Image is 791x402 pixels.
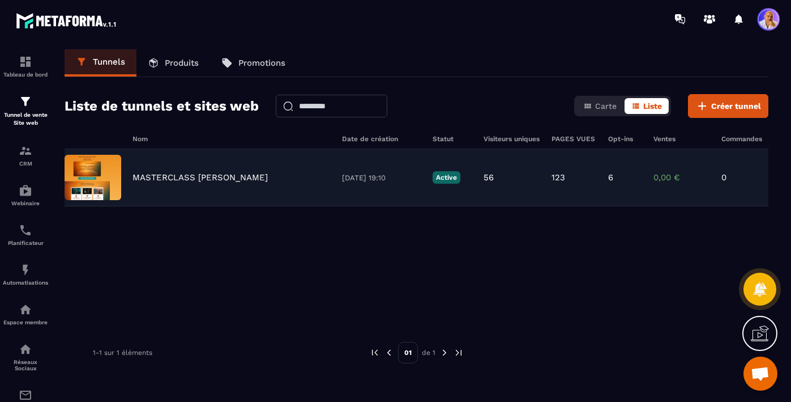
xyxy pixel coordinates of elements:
[3,215,48,255] a: schedulerschedulerPlanificateur
[551,135,597,143] h6: PAGES VUES
[3,71,48,78] p: Tableau de bord
[625,98,669,114] button: Liste
[19,184,32,197] img: automations
[595,101,617,111] span: Carte
[65,49,136,77] a: Tunnels
[3,359,48,371] p: Réseaux Sociaux
[653,135,710,143] h6: Ventes
[3,111,48,127] p: Tunnel de vente Site web
[454,348,464,358] img: next
[3,86,48,136] a: formationformationTunnel de vente Site web
[19,303,32,316] img: automations
[3,255,48,294] a: automationsautomationsAutomatisations
[711,100,761,112] span: Créer tunnel
[484,135,540,143] h6: Visiteurs uniques
[3,294,48,334] a: automationsautomationsEspace membre
[422,348,435,357] p: de 1
[3,175,48,215] a: automationsautomationsWebinaire
[19,388,32,402] img: email
[136,49,210,77] a: Produits
[342,174,421,182] p: [DATE] 19:10
[3,136,48,175] a: formationformationCRM
[576,98,623,114] button: Carte
[721,135,762,143] h6: Commandes
[608,135,642,143] h6: Opt-ins
[3,240,48,246] p: Planificateur
[743,357,777,391] div: Ouvrir le chat
[65,95,259,117] h2: Liste de tunnels et sites web
[643,101,662,111] span: Liste
[16,10,118,31] img: logo
[3,280,48,286] p: Automatisations
[3,46,48,86] a: formationformationTableau de bord
[433,135,472,143] h6: Statut
[3,334,48,380] a: social-networksocial-networkRéseaux Sociaux
[19,144,32,158] img: formation
[3,160,48,167] p: CRM
[65,155,121,200] img: image
[384,348,394,358] img: prev
[93,349,152,357] p: 1-1 sur 1 éléments
[19,95,32,108] img: formation
[19,342,32,356] img: social-network
[653,172,710,183] p: 0,00 €
[93,57,125,67] p: Tunnels
[433,171,460,184] p: Active
[484,172,494,183] p: 56
[19,263,32,277] img: automations
[19,55,32,69] img: formation
[370,348,380,358] img: prev
[3,200,48,206] p: Webinaire
[688,94,768,118] button: Créer tunnel
[721,172,755,183] p: 0
[210,49,297,77] a: Promotions
[398,342,418,363] p: 01
[3,319,48,325] p: Espace membre
[608,172,613,183] p: 6
[132,135,331,143] h6: Nom
[551,172,565,183] p: 123
[132,172,268,183] p: MASTERCLASS [PERSON_NAME]
[165,58,199,68] p: Produits
[439,348,450,358] img: next
[238,58,285,68] p: Promotions
[342,135,421,143] h6: Date de création
[19,223,32,237] img: scheduler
